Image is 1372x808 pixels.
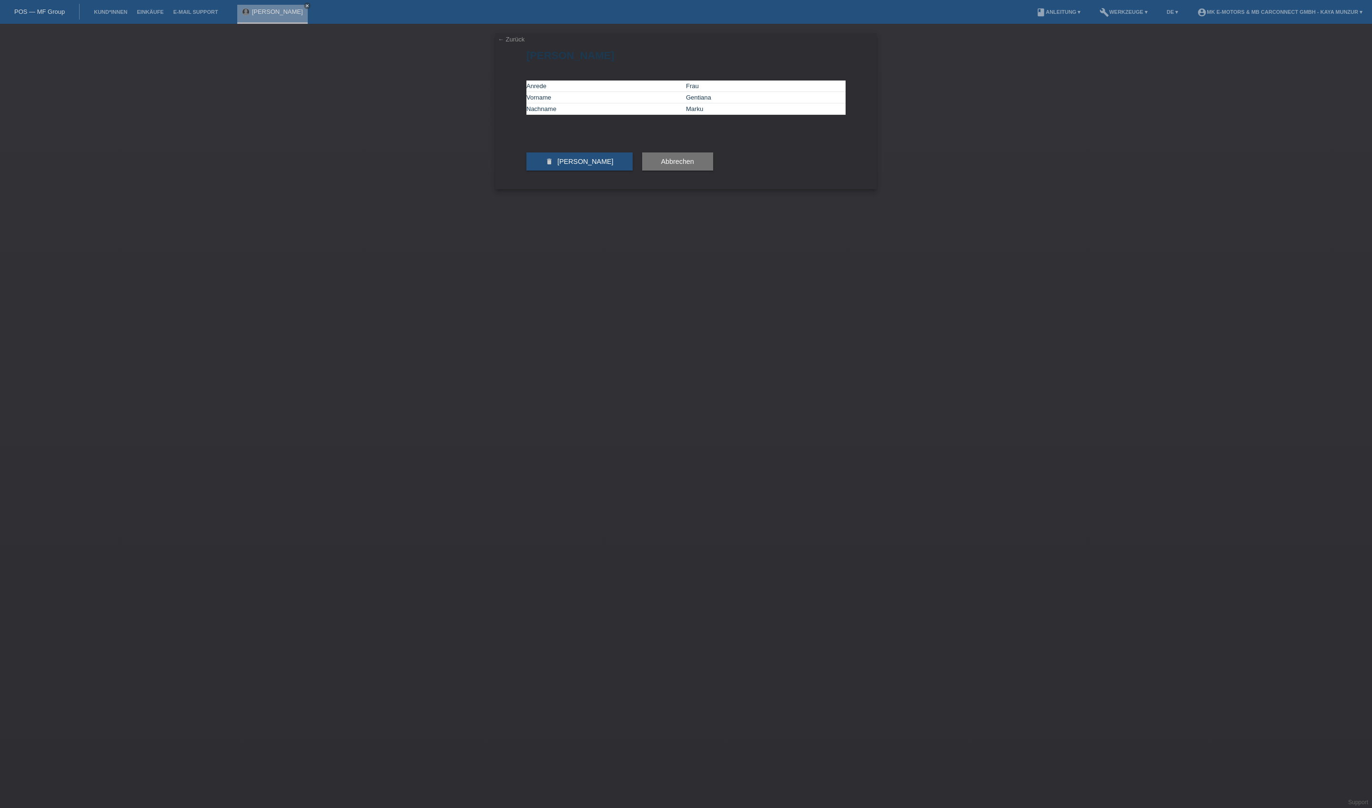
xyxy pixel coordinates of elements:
a: ← Zurück [498,36,525,43]
h1: [PERSON_NAME] [526,50,846,61]
a: Einkäufe [132,9,168,15]
td: Nachname [526,103,686,115]
i: delete [545,158,553,165]
span: [PERSON_NAME] [557,158,614,165]
td: Marku [686,103,846,115]
span: Abbrechen [661,158,694,165]
td: Gentiana [686,92,846,103]
a: account_circleMK E-MOTORS & MB CarConnect GmbH - Kaya Munzur ▾ [1192,9,1367,15]
button: Abbrechen [642,152,713,171]
i: build [1100,8,1109,17]
td: Frau [686,81,846,92]
a: POS — MF Group [14,8,65,15]
i: close [305,3,310,8]
a: DE ▾ [1162,9,1183,15]
a: E-Mail Support [169,9,223,15]
a: buildWerkzeuge ▾ [1095,9,1152,15]
td: Vorname [526,92,686,103]
a: [PERSON_NAME] [252,8,303,15]
a: Kund*innen [89,9,132,15]
a: Support [1348,799,1368,806]
a: close [304,2,311,9]
td: Anrede [526,81,686,92]
button: delete [PERSON_NAME] [526,152,633,171]
a: bookAnleitung ▾ [1031,9,1085,15]
i: book [1036,8,1046,17]
i: account_circle [1197,8,1207,17]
